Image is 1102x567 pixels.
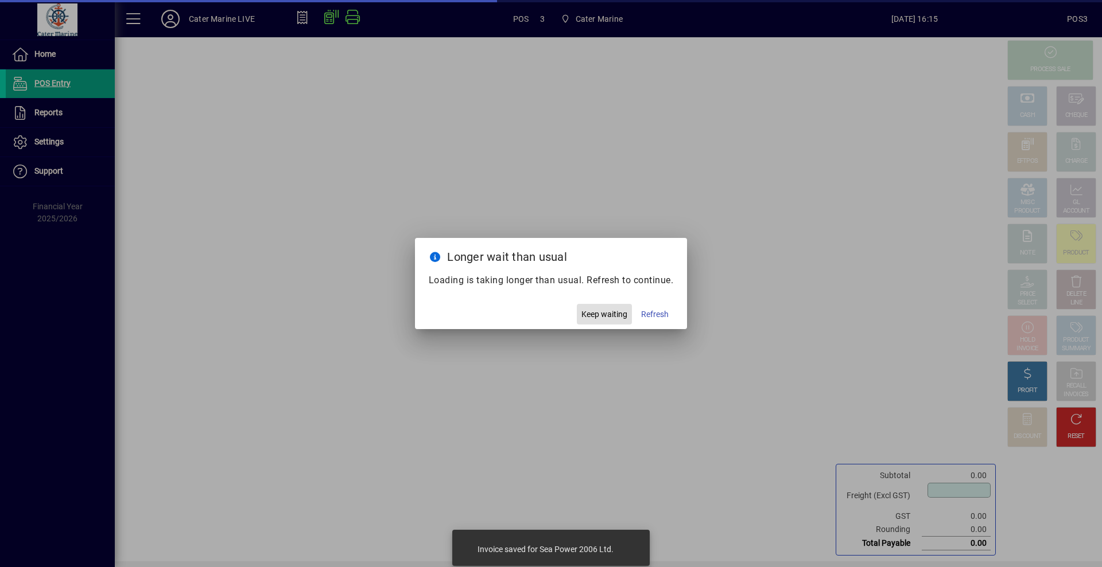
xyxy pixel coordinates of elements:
div: Invoice saved for Sea Power 2006 Ltd. [478,543,614,555]
button: Keep waiting [577,304,632,324]
p: Loading is taking longer than usual. Refresh to continue. [429,273,674,287]
span: Longer wait than usual [447,250,567,264]
span: Refresh [641,308,669,320]
span: Keep waiting [581,308,627,320]
button: Refresh [637,304,673,324]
